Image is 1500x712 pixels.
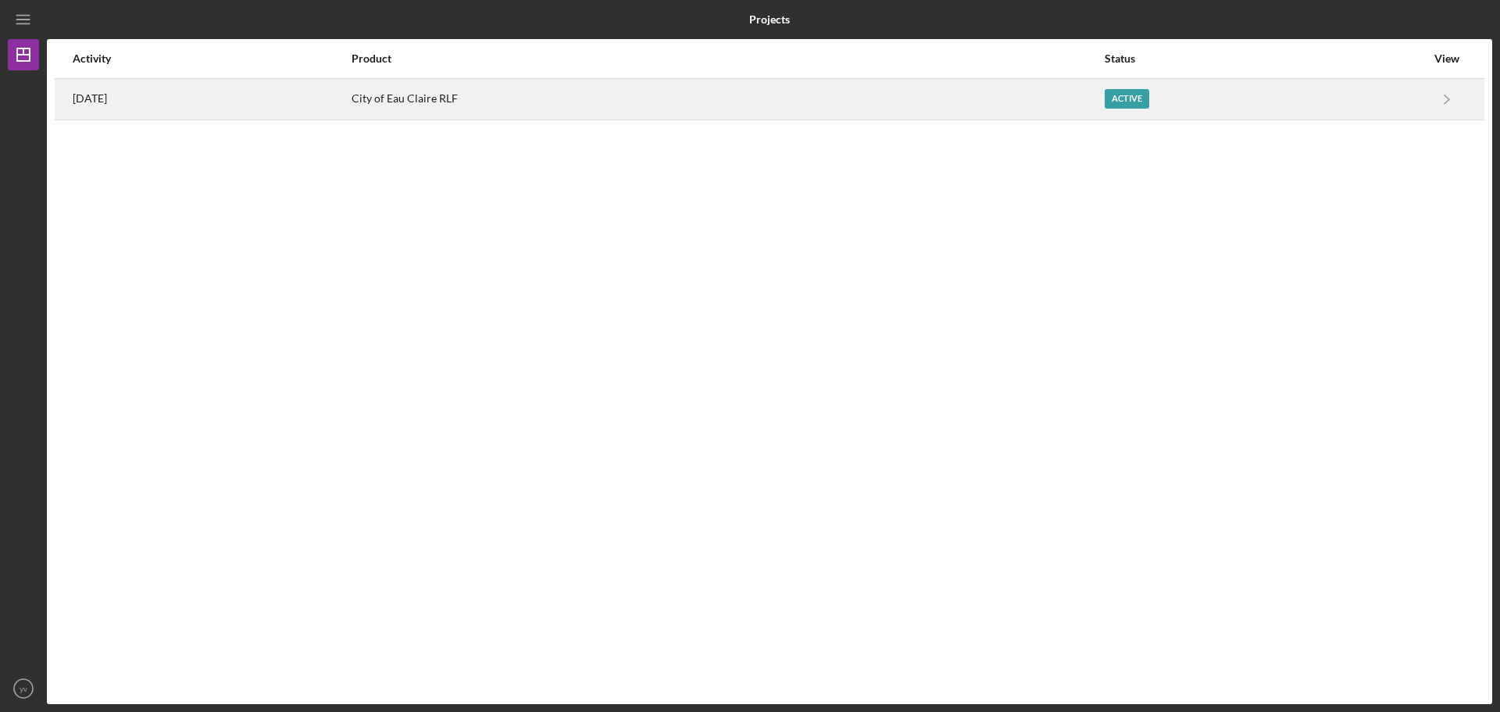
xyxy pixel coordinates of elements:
[352,52,1104,65] div: Product
[1105,52,1426,65] div: Status
[352,80,1104,119] div: City of Eau Claire RLF
[1427,52,1466,65] div: View
[73,92,107,105] time: 2025-08-11 18:49
[73,52,350,65] div: Activity
[20,685,27,693] text: yv
[749,13,790,26] b: Projects
[8,673,39,704] button: yv
[1105,89,1149,109] div: Active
